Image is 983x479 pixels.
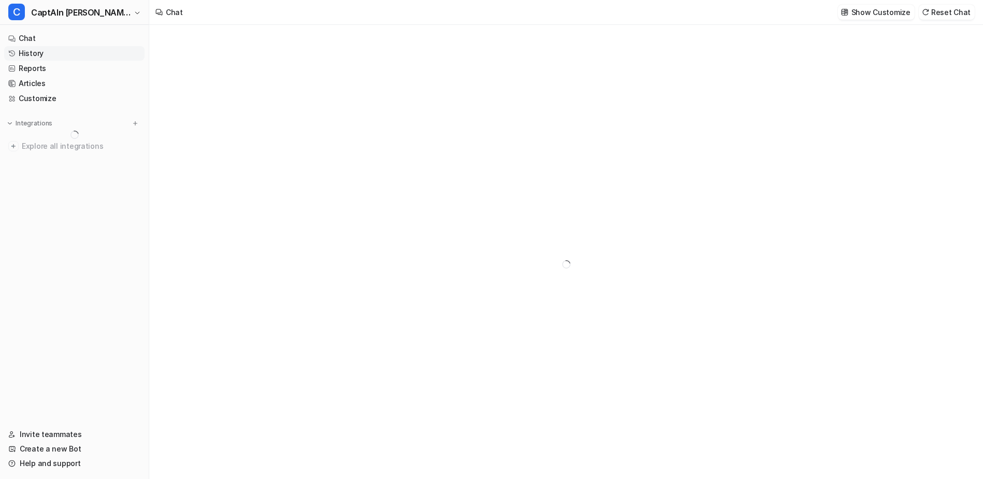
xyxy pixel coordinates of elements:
[22,138,140,154] span: Explore all integrations
[4,61,145,76] a: Reports
[851,7,910,18] p: Show Customize
[8,141,19,151] img: explore all integrations
[4,139,145,153] a: Explore all integrations
[4,442,145,456] a: Create a new Bot
[166,7,183,18] div: Chat
[919,5,975,20] button: Reset Chat
[4,31,145,46] a: Chat
[16,119,52,128] p: Integrations
[838,5,915,20] button: Show Customize
[6,120,13,127] img: expand menu
[841,8,848,16] img: customize
[8,4,25,20] span: C
[4,76,145,91] a: Articles
[4,118,55,129] button: Integrations
[4,427,145,442] a: Invite teammates
[132,120,139,127] img: menu_add.svg
[4,91,145,106] a: Customize
[922,8,929,16] img: reset
[4,46,145,61] a: History
[31,5,131,20] span: CaptAIn [PERSON_NAME] | Zendesk Tickets
[4,456,145,471] a: Help and support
